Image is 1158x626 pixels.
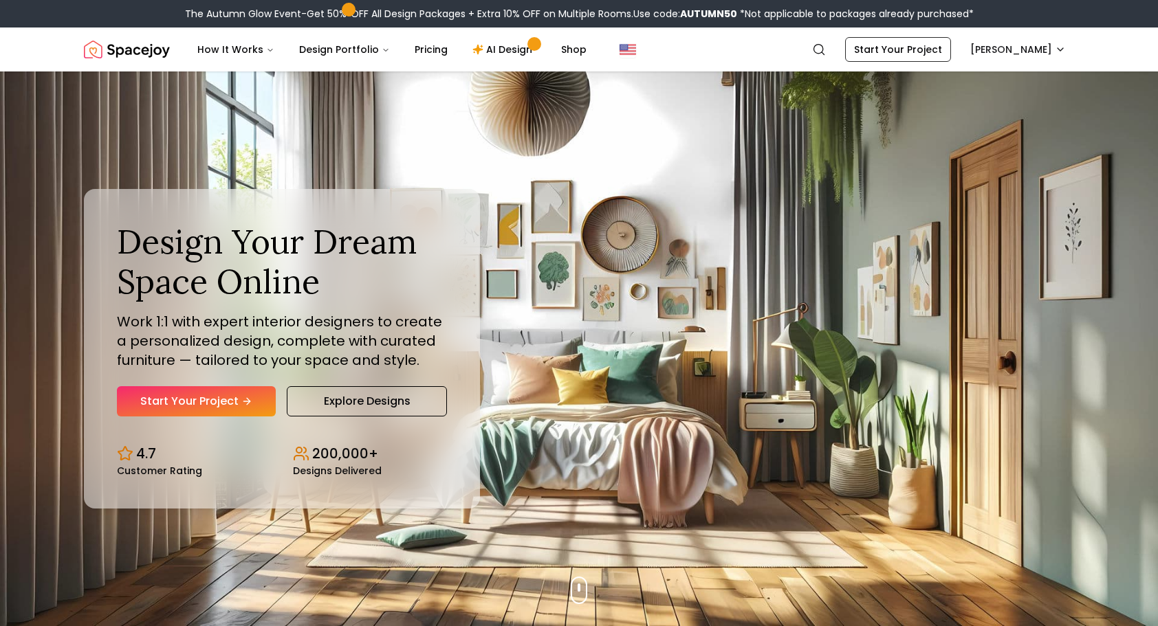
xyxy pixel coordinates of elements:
button: How It Works [186,36,285,63]
small: Designs Delivered [293,466,382,476]
button: Design Portfolio [288,36,401,63]
a: Spacejoy [84,36,170,63]
a: Pricing [404,36,459,63]
a: Explore Designs [287,386,447,416]
a: AI Design [461,36,547,63]
a: Start Your Project [117,386,276,416]
nav: Global [84,27,1074,71]
span: Use code: [633,7,737,21]
p: 4.7 [136,444,156,463]
p: 200,000+ [312,444,378,463]
img: United States [620,41,636,58]
span: *Not applicable to packages already purchased* [737,7,974,21]
h1: Design Your Dream Space Online [117,222,447,301]
small: Customer Rating [117,466,202,476]
img: Spacejoy Logo [84,36,170,63]
div: Design stats [117,433,447,476]
b: AUTUMN50 [680,7,737,21]
button: [PERSON_NAME] [962,37,1074,62]
div: The Autumn Glow Event-Get 50% OFF All Design Packages + Extra 10% OFF on Multiple Rooms. [185,7,974,21]
nav: Main [186,36,598,63]
a: Shop [550,36,598,63]
p: Work 1:1 with expert interior designers to create a personalized design, complete with curated fu... [117,312,447,370]
a: Start Your Project [845,37,951,62]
